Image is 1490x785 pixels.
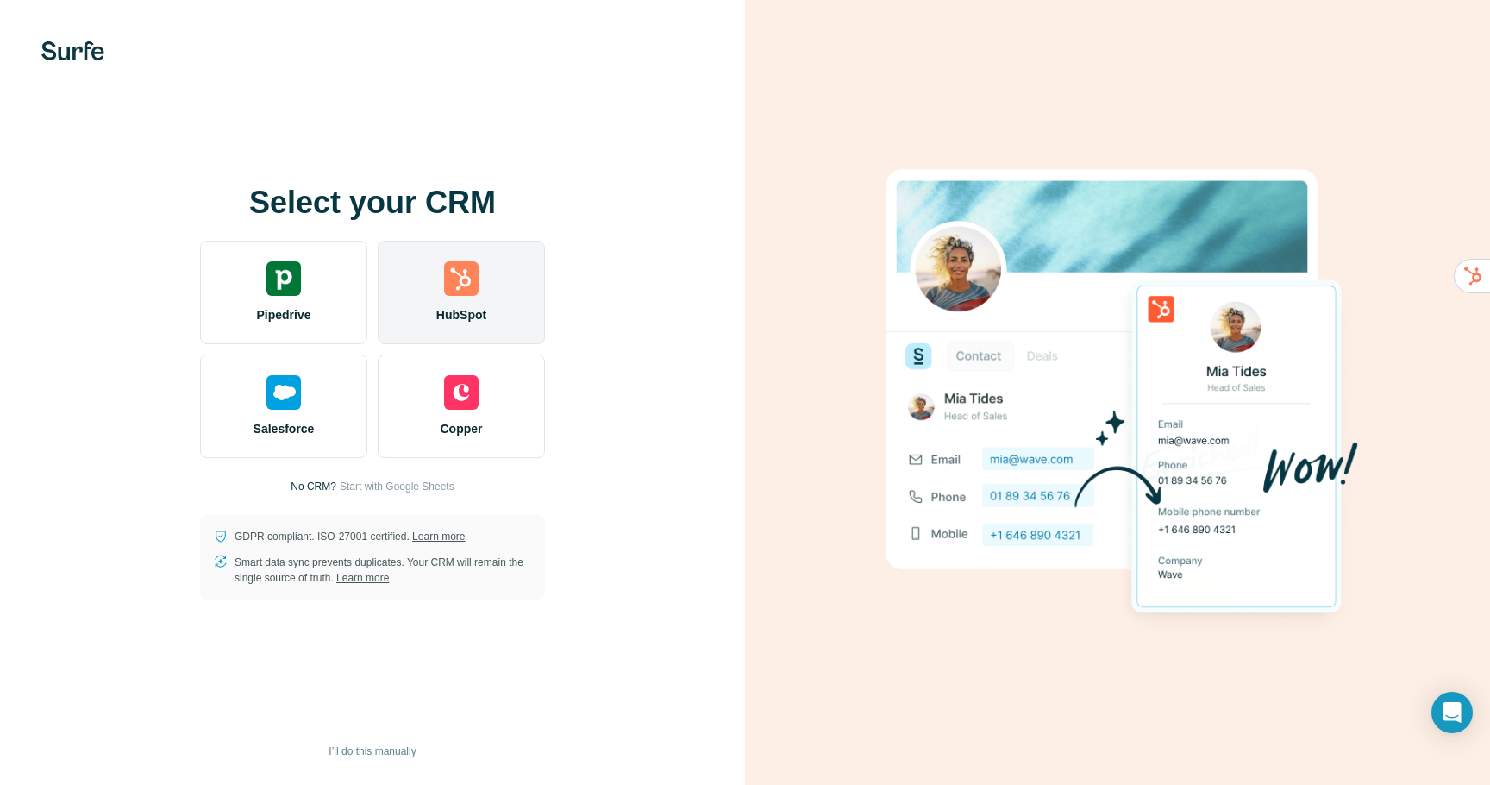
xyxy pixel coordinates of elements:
[876,142,1359,643] img: HUBSPOT image
[266,375,301,410] img: salesforce's logo
[266,261,301,296] img: pipedrive's logo
[329,744,416,759] span: I’ll do this manually
[336,572,389,584] a: Learn more
[340,479,454,494] button: Start with Google Sheets
[436,306,486,323] span: HubSpot
[41,41,104,60] img: Surfe's logo
[254,420,315,437] span: Salesforce
[256,306,310,323] span: Pipedrive
[1431,692,1473,733] div: Open Intercom Messenger
[291,479,336,494] p: No CRM?
[316,738,428,764] button: I’ll do this manually
[444,261,479,296] img: hubspot's logo
[200,185,545,220] h1: Select your CRM
[412,531,465,543] a: Learn more
[441,420,483,437] span: Copper
[444,375,479,410] img: copper's logo
[235,555,531,586] p: Smart data sync prevents duplicates. Your CRM will remain the single source of truth.
[235,529,465,544] p: GDPR compliant. ISO-27001 certified.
